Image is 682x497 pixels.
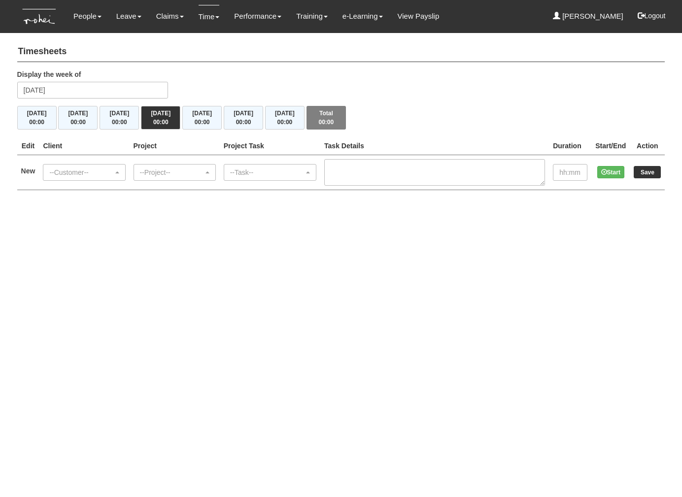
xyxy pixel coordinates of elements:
a: Performance [234,5,281,28]
button: Logout [631,4,673,28]
div: --Project-- [140,167,204,177]
th: Duration [549,137,591,155]
a: Training [296,5,328,28]
span: 00:00 [112,119,127,126]
th: Start/End [591,137,630,155]
th: Action [630,137,665,155]
span: 00:00 [318,119,334,126]
button: --Task-- [224,164,316,181]
button: [DATE]00:00 [265,106,305,130]
a: Time [199,5,220,28]
th: Client [39,137,129,155]
th: Project [130,137,220,155]
button: [DATE]00:00 [100,106,139,130]
h4: Timesheets [17,42,665,62]
a: [PERSON_NAME] [553,5,623,28]
a: Claims [156,5,184,28]
button: --Project-- [134,164,216,181]
button: Start [597,166,624,178]
button: --Customer-- [43,164,125,181]
span: 00:00 [70,119,86,126]
a: Leave [116,5,141,28]
button: [DATE]00:00 [17,106,57,130]
button: [DATE]00:00 [224,106,263,130]
iframe: chat widget [641,458,672,487]
label: New [21,166,35,176]
label: Display the week of [17,69,81,79]
span: 00:00 [153,119,169,126]
span: 00:00 [29,119,44,126]
span: 00:00 [277,119,293,126]
span: 00:00 [195,119,210,126]
div: Timesheet Week Summary [17,106,665,130]
a: View Payslip [398,5,440,28]
input: hh:mm [553,164,587,181]
span: 00:00 [236,119,251,126]
th: Project Task [220,137,320,155]
th: Task Details [320,137,549,155]
input: Save [634,166,661,178]
button: [DATE]00:00 [141,106,180,130]
div: --Customer-- [49,167,113,177]
th: Edit [17,137,39,155]
button: [DATE]00:00 [182,106,222,130]
a: e-Learning [342,5,383,28]
button: [DATE]00:00 [58,106,98,130]
a: People [73,5,102,28]
div: --Task-- [230,167,304,177]
button: Total00:00 [307,106,346,130]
